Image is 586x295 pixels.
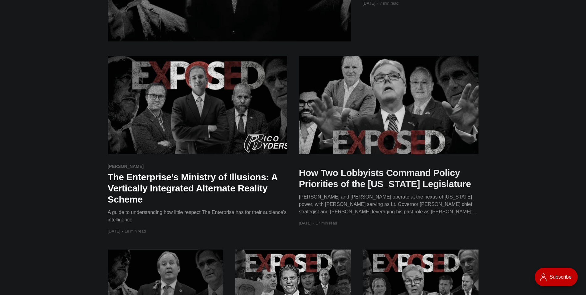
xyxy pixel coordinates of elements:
[529,265,586,295] iframe: portal-trigger
[299,164,478,216] a: How Two Lobbyists Command Policy Priorities of the [US_STATE] Legislature [PERSON_NAME] and [PERS...
[108,209,287,224] div: A guide to understanding how little respect The Enterprise has for their audience's intelligence
[108,227,120,235] time: [DATE]
[108,56,287,155] img: The Enterprise’s Ministry of Illusions: A Vertically Integrated Alternate Reality Scheme
[108,172,287,205] h2: The Enterprise’s Ministry of Illusions: A Vertically Integrated Alternate Reality Scheme
[299,56,478,155] img: How Two Lobbyists Command Policy Priorities of the Texas Legislature
[108,164,144,169] span: [PERSON_NAME]
[299,193,478,216] div: [PERSON_NAME] and [PERSON_NAME] operate at the nexus of [US_STATE] power, with [PERSON_NAME] serv...
[299,219,312,227] time: [DATE]
[122,227,146,235] span: 18 min read
[108,164,287,224] a: [PERSON_NAME] The Enterprise’s Ministry of Illusions: A Vertically Integrated Alternate Reality S...
[299,167,478,190] h2: How Two Lobbyists Command Policy Priorities of the [US_STATE] Legislature
[314,219,337,227] span: 17 min read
